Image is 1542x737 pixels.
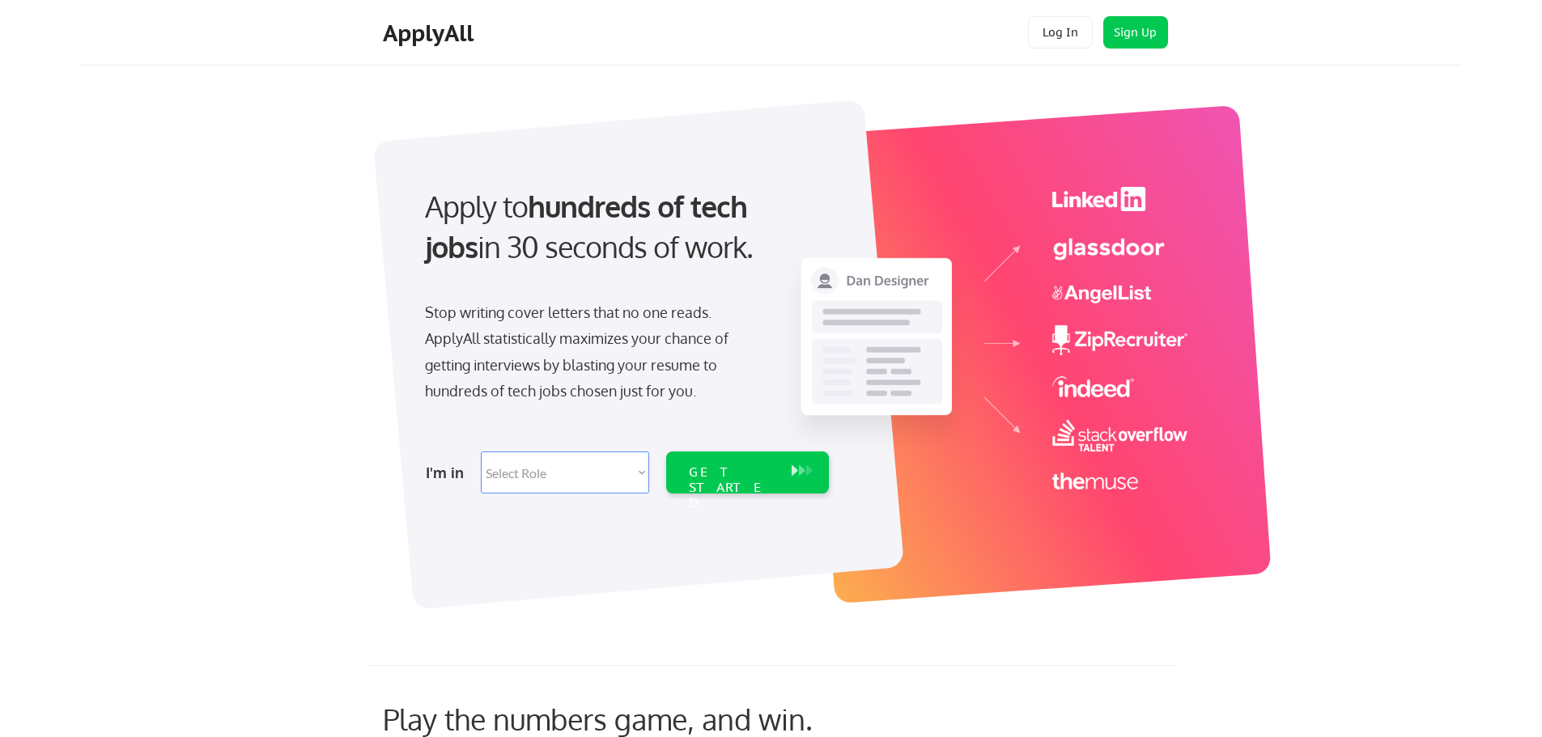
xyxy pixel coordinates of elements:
[425,299,758,405] div: Stop writing cover letters that no one reads. ApplyAll statistically maximizes your chance of get...
[1103,16,1168,49] button: Sign Up
[689,464,775,511] div: GET STARTED
[383,701,885,736] div: Play the numbers game, and win.
[425,188,754,265] strong: hundreds of tech jobs
[383,19,478,47] div: ApplyAll
[1028,16,1093,49] button: Log In
[425,186,822,268] div: Apply to in 30 seconds of work.
[426,460,471,485] div: I'm in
